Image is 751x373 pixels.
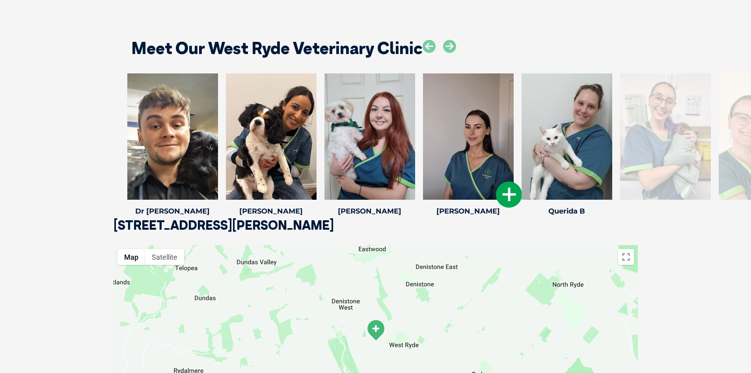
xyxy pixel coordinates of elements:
button: Show satellite imagery [145,249,184,265]
h2: Meet Our West Ryde Veterinary Clinic [131,40,423,56]
button: Show street map [117,249,145,265]
h4: [PERSON_NAME] [324,208,415,215]
h4: [PERSON_NAME] [423,208,514,215]
h4: [PERSON_NAME] [226,208,317,215]
button: Toggle fullscreen view [618,249,634,265]
h4: Querida B [522,208,612,215]
h4: Dr [PERSON_NAME] [127,208,218,215]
